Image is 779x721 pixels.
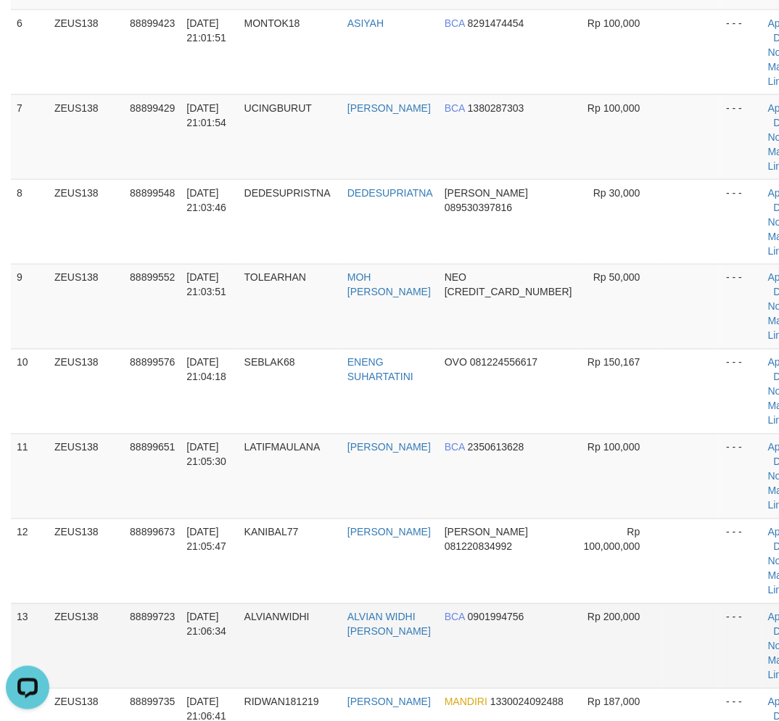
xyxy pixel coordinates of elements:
[347,527,431,538] a: [PERSON_NAME]
[588,696,640,708] span: Rp 187,000
[49,603,124,688] td: ZEUS138
[588,102,640,114] span: Rp 100,000
[186,611,226,638] span: [DATE] 21:06:34
[49,9,124,94] td: ZEUS138
[186,17,226,44] span: [DATE] 21:01:51
[244,527,299,538] span: KANIBAL77
[130,17,175,29] span: 88899423
[445,272,466,284] span: NEO
[6,6,49,49] button: Open LiveChat chat widget
[347,272,431,298] a: MOH [PERSON_NAME]
[490,696,564,708] span: Copy 1330024092488 to clipboard
[468,611,524,623] span: Copy 0901994756 to clipboard
[347,696,431,708] a: [PERSON_NAME]
[244,272,306,284] span: TOLEARHAN
[468,442,524,453] span: Copy 2350613628 to clipboard
[347,187,433,199] a: DEDESUPRIATNA
[244,17,300,29] span: MONTOK18
[445,187,528,199] span: [PERSON_NAME]
[588,17,640,29] span: Rp 100,000
[186,442,226,468] span: [DATE] 21:05:30
[11,179,49,264] td: 8
[244,187,331,199] span: DEDESUPRISTNA
[347,442,431,453] a: [PERSON_NAME]
[593,272,640,284] span: Rp 50,000
[130,187,175,199] span: 88899548
[11,264,49,349] td: 9
[445,357,467,368] span: OVO
[445,17,465,29] span: BCA
[244,102,312,114] span: UCINGBURUT
[49,349,124,434] td: ZEUS138
[130,357,175,368] span: 88899576
[11,9,49,94] td: 6
[130,527,175,538] span: 88899673
[584,527,640,553] span: Rp 100,000,000
[588,442,640,453] span: Rp 100,000
[244,611,310,623] span: ALVIANWIDHI
[11,519,49,603] td: 12
[470,357,537,368] span: Copy 081224556617 to clipboard
[244,696,319,708] span: RIDWAN181219
[588,611,640,623] span: Rp 200,000
[49,434,124,519] td: ZEUS138
[130,696,175,708] span: 88899735
[49,519,124,603] td: ZEUS138
[445,442,465,453] span: BCA
[588,357,640,368] span: Rp 150,167
[347,17,384,29] a: ASIYAH
[347,357,413,383] a: ENENG SUHARTATINI
[720,9,762,94] td: - - -
[720,349,762,434] td: - - -
[11,603,49,688] td: 13
[130,272,175,284] span: 88899552
[445,287,572,298] span: Copy 5859459291270865 to clipboard
[186,187,226,213] span: [DATE] 21:03:46
[468,102,524,114] span: Copy 1380287303 to clipboard
[49,94,124,179] td: ZEUS138
[720,264,762,349] td: - - -
[11,349,49,434] td: 10
[720,603,762,688] td: - - -
[49,179,124,264] td: ZEUS138
[593,187,640,199] span: Rp 30,000
[720,519,762,603] td: - - -
[445,527,528,538] span: [PERSON_NAME]
[11,434,49,519] td: 11
[720,94,762,179] td: - - -
[186,272,226,298] span: [DATE] 21:03:51
[130,611,175,623] span: 88899723
[347,102,431,114] a: [PERSON_NAME]
[244,357,295,368] span: SEBLAK68
[445,541,512,553] span: Copy 081220834992 to clipboard
[11,94,49,179] td: 7
[445,202,512,213] span: Copy 089530397816 to clipboard
[186,102,226,128] span: [DATE] 21:01:54
[720,434,762,519] td: - - -
[244,442,321,453] span: LATIFMAULANA
[445,611,465,623] span: BCA
[186,357,226,383] span: [DATE] 21:04:18
[445,696,487,708] span: MANDIRI
[468,17,524,29] span: Copy 8291474454 to clipboard
[49,264,124,349] td: ZEUS138
[445,102,465,114] span: BCA
[186,527,226,553] span: [DATE] 21:05:47
[130,442,175,453] span: 88899651
[130,102,175,114] span: 88899429
[347,611,431,638] a: ALVIAN WIDHI [PERSON_NAME]
[720,179,762,264] td: - - -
